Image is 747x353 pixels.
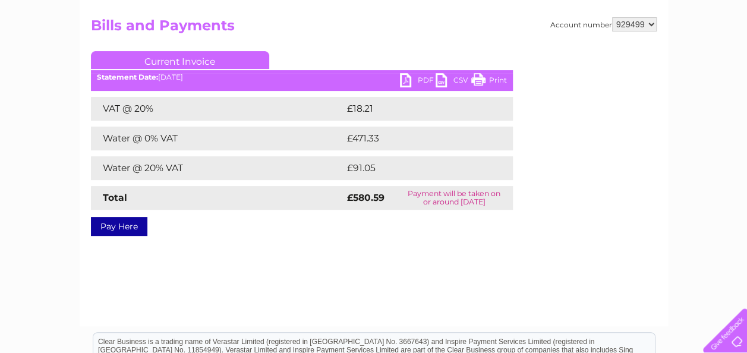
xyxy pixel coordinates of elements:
[97,73,158,81] b: Statement Date:
[344,156,488,180] td: £91.05
[601,51,636,59] a: Telecoms
[91,217,147,236] a: Pay Here
[91,17,657,40] h2: Bills and Payments
[93,7,655,58] div: Clear Business is a trading name of Verastar Limited (registered in [GEOGRAPHIC_DATA] No. 3667643...
[708,51,736,59] a: Log out
[471,73,507,90] a: Print
[91,97,344,121] td: VAT @ 20%
[26,31,87,67] img: logo.png
[347,192,384,203] strong: £580.59
[344,97,487,121] td: £18.21
[436,73,471,90] a: CSV
[550,17,657,31] div: Account number
[344,127,490,150] td: £471.33
[400,73,436,90] a: PDF
[538,51,560,59] a: Water
[568,51,594,59] a: Energy
[91,73,513,81] div: [DATE]
[668,51,697,59] a: Contact
[91,127,344,150] td: Water @ 0% VAT
[523,6,605,21] a: 0333 014 3131
[91,156,344,180] td: Water @ 20% VAT
[644,51,661,59] a: Blog
[103,192,127,203] strong: Total
[395,186,512,210] td: Payment will be taken on or around [DATE]
[91,51,269,69] a: Current Invoice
